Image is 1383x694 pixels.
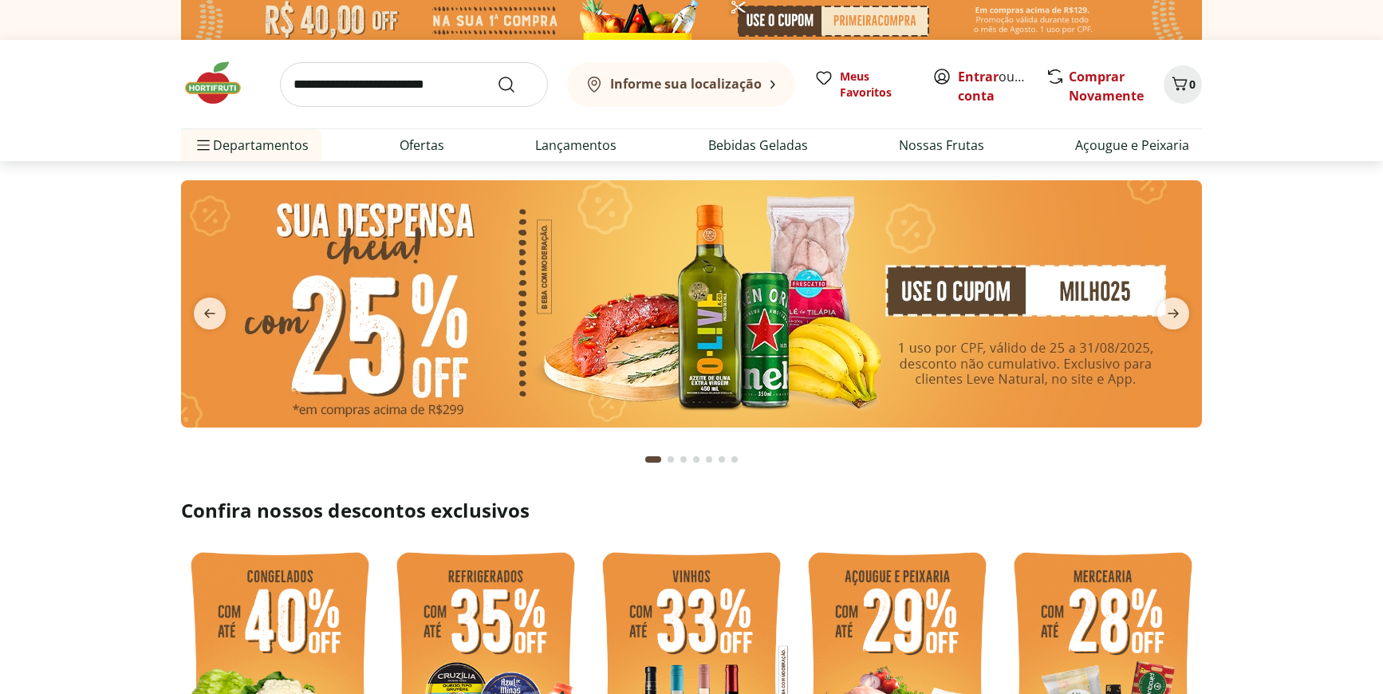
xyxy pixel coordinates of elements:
button: Informe sua localização [567,62,795,107]
a: Nossas Frutas [899,136,984,155]
a: Ofertas [400,136,444,155]
span: 0 [1189,77,1196,92]
a: Entrar [958,68,999,85]
a: Bebidas Geladas [708,136,808,155]
a: Criar conta [958,68,1046,104]
a: Açougue e Peixaria [1075,136,1189,155]
button: Go to page 6 from fs-carousel [715,440,728,479]
button: Go to page 3 from fs-carousel [677,440,690,479]
span: Meus Favoritos [840,69,913,101]
button: Go to page 4 from fs-carousel [690,440,703,479]
a: Meus Favoritos [814,69,913,101]
button: Menu [194,126,213,164]
button: previous [181,298,238,329]
button: Go to page 7 from fs-carousel [728,440,741,479]
b: Informe sua localização [610,75,762,93]
button: Submit Search [497,75,535,94]
span: Departamentos [194,126,309,164]
img: Hortifruti [181,59,261,107]
a: Lançamentos [535,136,617,155]
button: Carrinho [1164,65,1202,104]
h2: Confira nossos descontos exclusivos [181,498,1202,523]
span: ou [958,67,1029,105]
a: Comprar Novamente [1069,68,1144,104]
button: Go to page 5 from fs-carousel [703,440,715,479]
button: next [1145,298,1202,329]
button: Go to page 2 from fs-carousel [664,440,677,479]
input: search [280,62,548,107]
button: Current page from fs-carousel [642,440,664,479]
img: cupom [181,180,1202,428]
